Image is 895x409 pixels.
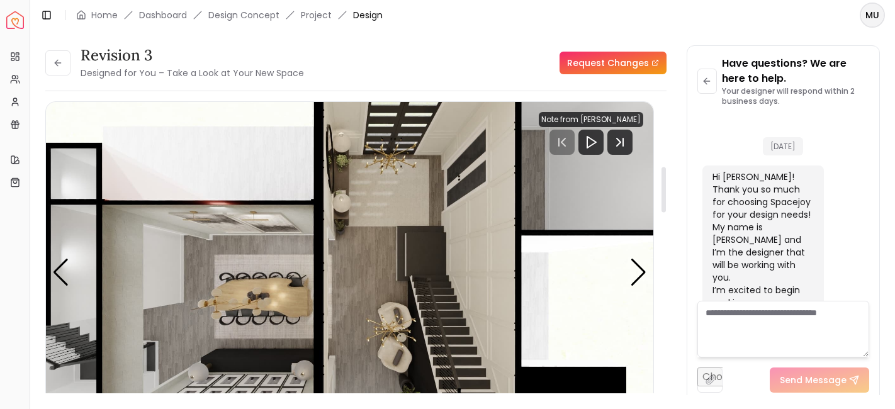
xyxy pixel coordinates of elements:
a: Home [91,9,118,21]
span: [DATE] [763,137,803,155]
span: Design [353,9,383,21]
button: MU [860,3,885,28]
img: Spacejoy Logo [6,11,24,29]
a: Spacejoy [6,11,24,29]
svg: Play [583,135,599,150]
li: Design Concept [208,9,279,21]
div: Next slide [630,259,647,286]
span: MU [861,4,884,26]
a: Project [301,9,332,21]
nav: breadcrumb [76,9,383,21]
p: Have questions? We are here to help. [722,56,869,86]
small: Designed for You – Take a Look at Your New Space [81,67,304,79]
a: Dashboard [139,9,187,21]
p: Your designer will respond within 2 business days. [722,86,869,106]
div: Previous slide [52,259,69,286]
div: Note from [PERSON_NAME] [539,112,643,127]
a: Request Changes [560,52,667,74]
svg: Next Track [607,130,633,155]
h3: Revision 3 [81,45,304,65]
